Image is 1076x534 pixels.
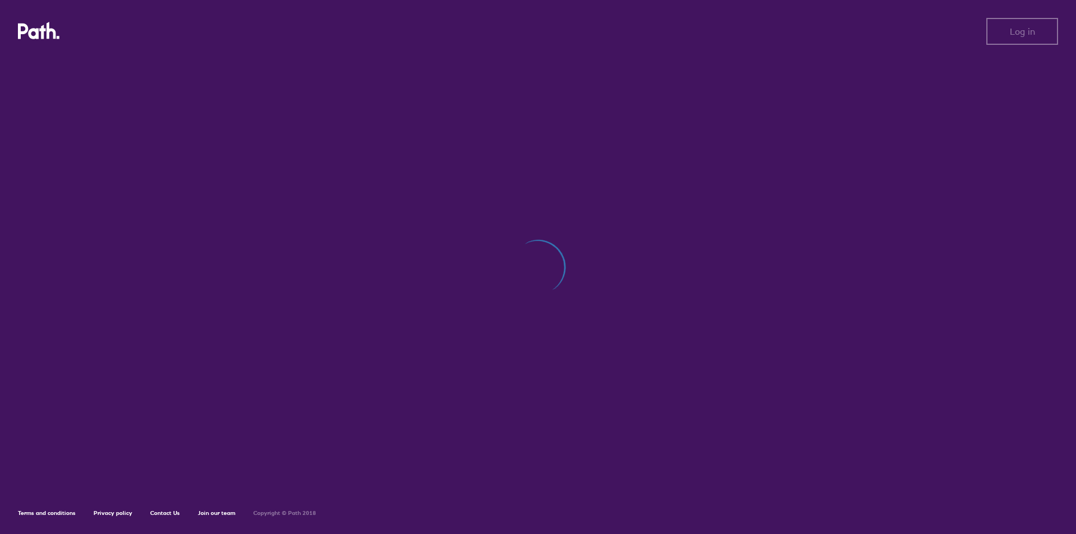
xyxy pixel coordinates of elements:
[1010,26,1035,36] span: Log in
[150,509,180,517] a: Contact Us
[94,509,132,517] a: Privacy policy
[198,509,235,517] a: Join our team
[253,510,316,517] h6: Copyright © Path 2018
[18,509,76,517] a: Terms and conditions
[986,18,1058,45] button: Log in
